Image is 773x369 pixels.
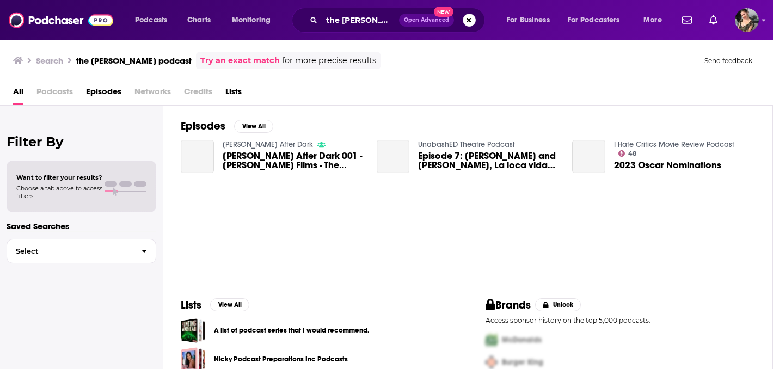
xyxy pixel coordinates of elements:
[86,83,121,105] a: Episodes
[614,161,721,170] a: 2023 Oscar Nominations
[223,151,364,170] a: Vito Glazers After Dark 001 - Nicky Films - The Power of Gratitude, How To Get Locked Up Abroad, ...
[502,335,542,345] span: McDonalds
[16,184,102,200] span: Choose a tab above to access filters.
[535,298,581,311] button: Unlock
[502,358,543,367] span: Burger King
[302,8,495,33] div: Search podcasts, credits, & more...
[572,140,605,173] a: 2023 Oscar Nominations
[181,298,249,312] a: ListsView All
[434,7,453,17] span: New
[486,316,755,324] p: Access sponsor history on the top 5,000 podcasts.
[200,54,280,67] a: Try an exact match
[418,151,559,170] span: Episode 7: [PERSON_NAME] and [PERSON_NAME], La loca vida teatral
[507,13,550,28] span: For Business
[187,13,211,28] span: Charts
[618,150,636,157] a: 48
[181,119,225,133] h2: Episodes
[614,140,734,149] a: I Hate Critics Movie Review Podcast
[127,11,181,29] button: open menu
[418,140,515,149] a: UnabashED Theatre Podcast
[282,54,376,67] span: for more precise results
[568,13,620,28] span: For Podcasters
[214,324,369,336] a: A list of podcast series that I would recommend.
[678,11,696,29] a: Show notifications dropdown
[223,151,364,170] span: [PERSON_NAME] After Dark 001 - [PERSON_NAME] Films - The Power of Gratitude, How To Get Locked Up...
[36,56,63,66] h3: Search
[705,11,722,29] a: Show notifications dropdown
[210,298,249,311] button: View All
[628,151,636,156] span: 48
[9,10,113,30] img: Podchaser - Follow, Share and Rate Podcasts
[481,329,502,351] img: First Pro Logo
[13,83,23,105] a: All
[135,13,167,28] span: Podcasts
[735,8,759,32] img: User Profile
[418,151,559,170] a: Episode 7: Nicky and Ozzie Quintana, La loca vida teatral
[322,11,399,29] input: Search podcasts, credits, & more...
[7,239,156,263] button: Select
[181,318,205,343] a: A list of podcast series that I would recommend.
[36,83,73,105] span: Podcasts
[643,13,662,28] span: More
[181,119,273,133] a: EpisodesView All
[134,83,171,105] span: Networks
[7,134,156,150] h2: Filter By
[399,14,454,27] button: Open AdvancedNew
[184,83,212,105] span: Credits
[225,83,242,105] a: Lists
[701,56,756,65] button: Send feedback
[7,248,133,255] span: Select
[7,221,156,231] p: Saved Searches
[499,11,563,29] button: open menu
[561,11,636,29] button: open menu
[404,17,449,23] span: Open Advanced
[234,120,273,133] button: View All
[181,140,214,173] a: Vito Glazers After Dark 001 - Nicky Films - The Power of Gratitude, How To Get Locked Up Abroad, ...
[735,8,759,32] span: Logged in as Flossie22
[180,11,217,29] a: Charts
[214,353,348,365] a: Nicky Podcast Preparations Inc Podcasts
[486,298,531,312] h2: Brands
[223,140,313,149] a: Vito Glazers After Dark
[232,13,271,28] span: Monitoring
[76,56,192,66] h3: the [PERSON_NAME] podcast
[16,174,102,181] span: Want to filter your results?
[181,298,201,312] h2: Lists
[636,11,676,29] button: open menu
[735,8,759,32] button: Show profile menu
[224,11,285,29] button: open menu
[377,140,410,173] a: Episode 7: Nicky and Ozzie Quintana, La loca vida teatral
